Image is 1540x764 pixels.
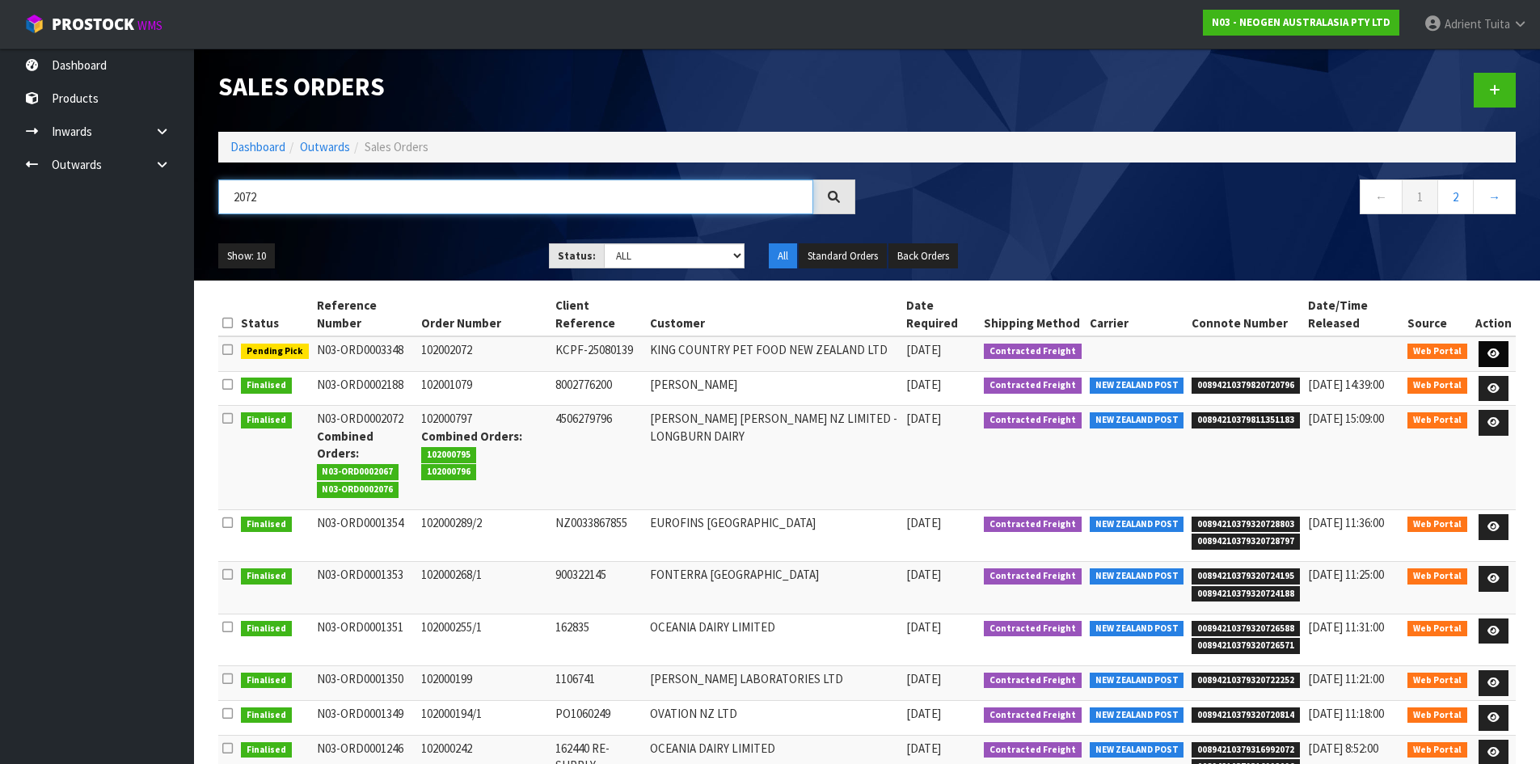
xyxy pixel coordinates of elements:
[1188,293,1304,336] th: Connote Number
[1407,412,1467,428] span: Web Portal
[1403,293,1471,336] th: Source
[646,666,902,701] td: [PERSON_NAME] LABORATORIES LTD
[317,464,399,480] span: N03-ORD0002067
[1407,517,1467,533] span: Web Portal
[646,293,902,336] th: Customer
[1090,517,1184,533] span: NEW ZEALAND POST
[906,515,941,530] span: [DATE]
[551,371,646,406] td: 8002776200
[769,243,797,269] button: All
[646,336,902,371] td: KING COUNTRY PET FOOD NEW ZEALAND LTD
[1192,586,1300,602] span: 00894210379320724188
[1308,567,1384,582] span: [DATE] 11:25:00
[313,336,418,371] td: N03-ORD0003348
[1192,742,1300,758] span: 00894210379316992072
[1090,707,1184,724] span: NEW ZEALAND POST
[1090,621,1184,637] span: NEW ZEALAND POST
[551,701,646,736] td: PO1060249
[1090,568,1184,585] span: NEW ZEALAND POST
[558,249,596,263] strong: Status:
[317,428,373,461] strong: Combined Orders:
[218,243,275,269] button: Show: 10
[646,406,902,510] td: [PERSON_NAME] [PERSON_NAME] NZ LIMITED - LONGBURN DAIRY
[313,701,418,736] td: N03-ORD0001349
[241,673,292,689] span: Finalised
[417,562,551,614] td: 102000268/1
[417,336,551,371] td: 102002072
[218,73,855,100] h1: Sales Orders
[313,406,418,510] td: N03-ORD0002072
[984,412,1082,428] span: Contracted Freight
[551,293,646,336] th: Client Reference
[1308,515,1384,530] span: [DATE] 11:36:00
[902,293,980,336] th: Date Required
[984,621,1082,637] span: Contracted Freight
[300,139,350,154] a: Outwards
[906,377,941,392] span: [DATE]
[551,336,646,371] td: KCPF-25080139
[421,464,476,480] span: 102000796
[906,411,941,426] span: [DATE]
[417,510,551,562] td: 102000289/2
[1407,568,1467,585] span: Web Portal
[313,510,418,562] td: N03-ORD0001354
[551,666,646,701] td: 1106741
[241,621,292,637] span: Finalised
[906,741,941,756] span: [DATE]
[646,562,902,614] td: FONTERRA [GEOGRAPHIC_DATA]
[241,568,292,585] span: Finalised
[1192,412,1300,428] span: 00894210379811351183
[241,412,292,428] span: Finalised
[417,406,551,510] td: 102000797
[984,378,1082,394] span: Contracted Freight
[1407,344,1467,360] span: Web Portal
[241,742,292,758] span: Finalised
[1402,179,1438,214] a: 1
[241,517,292,533] span: Finalised
[230,139,285,154] a: Dashboard
[313,293,418,336] th: Reference Number
[1090,412,1184,428] span: NEW ZEALAND POST
[317,482,399,498] span: N03-ORD0002076
[906,342,941,357] span: [DATE]
[241,378,292,394] span: Finalised
[1407,673,1467,689] span: Web Portal
[1407,707,1467,724] span: Web Portal
[551,614,646,665] td: 162835
[880,179,1517,219] nav: Page navigation
[1445,16,1482,32] span: Adrient
[417,371,551,406] td: 102001079
[365,139,428,154] span: Sales Orders
[1437,179,1474,214] a: 2
[1192,378,1300,394] span: 00894210379820720796
[1192,517,1300,533] span: 00894210379320728803
[1360,179,1403,214] a: ←
[52,14,134,35] span: ProStock
[1192,621,1300,637] span: 00894210379320726588
[551,406,646,510] td: 4506279796
[417,666,551,701] td: 102000199
[417,293,551,336] th: Order Number
[984,344,1082,360] span: Contracted Freight
[551,562,646,614] td: 900322145
[1484,16,1510,32] span: Tuita
[646,701,902,736] td: OVATION NZ LTD
[218,179,813,214] input: Search sales orders
[1407,742,1467,758] span: Web Portal
[241,707,292,724] span: Finalised
[551,510,646,562] td: NZ0033867855
[313,666,418,701] td: N03-ORD0001350
[1090,378,1184,394] span: NEW ZEALAND POST
[984,568,1082,585] span: Contracted Freight
[1473,179,1516,214] a: →
[646,614,902,665] td: OCEANIA DAIRY LIMITED
[1192,568,1300,585] span: 00894210379320724195
[906,619,941,635] span: [DATE]
[1192,534,1300,550] span: 00894210379320728797
[984,673,1082,689] span: Contracted Freight
[1203,10,1399,36] a: N03 - NEOGEN AUSTRALASIA PTY LTD
[1471,293,1516,336] th: Action
[1192,673,1300,689] span: 00894210379320722252
[24,14,44,34] img: cube-alt.png
[1407,378,1467,394] span: Web Portal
